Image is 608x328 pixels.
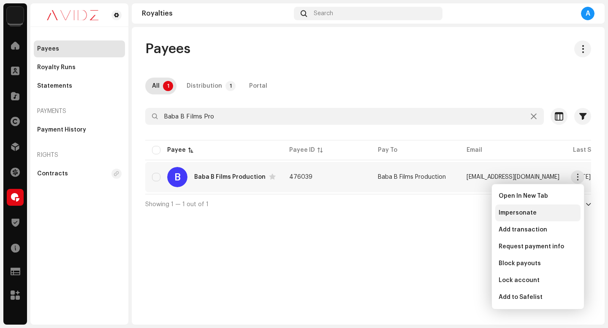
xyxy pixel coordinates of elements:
div: Royalty Runs [37,64,76,71]
div: Royalties [142,10,290,17]
span: kr7272raj@gmail.com [467,174,559,180]
re-a-nav-header: Payments [34,101,125,121]
div: B [167,167,187,187]
div: Payee ID [289,146,315,154]
img: 10d72f0b-d06a-424f-aeaa-9c9f537e57b6 [7,7,24,24]
span: Block payouts [499,260,541,267]
span: Open In New Tab [499,193,548,199]
p-badge: 1 [225,81,236,91]
span: Request payment info [499,243,564,250]
div: Payees [37,46,59,52]
input: Search [145,108,544,125]
span: Baba B Films Production [378,174,446,180]
span: 476039 [289,174,312,180]
div: Payee [167,146,186,154]
span: Impersonate [499,210,537,216]
re-m-nav-item: Statements [34,78,125,94]
img: 0c631eef-60b6-411a-a233-6856366a70de [37,10,108,20]
div: A [581,7,594,20]
re-a-nav-header: Rights [34,145,125,165]
re-m-nav-item: Royalty Runs [34,59,125,76]
div: Portal [249,78,267,94]
div: Payment History [37,126,86,133]
re-m-nav-item: Payees [34,40,125,57]
span: Lock account [499,277,540,284]
span: Payees [145,40,190,57]
div: Contracts [37,170,68,177]
re-m-nav-item: Payment History [34,121,125,138]
span: Add to Safelist [499,294,543,301]
span: Search [314,10,333,17]
span: Showing 1 — 1 out of 1 [145,202,209,207]
div: Distribution [187,78,222,94]
div: Statements [37,83,72,89]
re-m-nav-item: Contracts [34,165,125,182]
p-badge: 1 [163,81,173,91]
span: Add transaction [499,226,547,233]
div: All [152,78,160,94]
div: Baba B Films Production [194,174,266,180]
